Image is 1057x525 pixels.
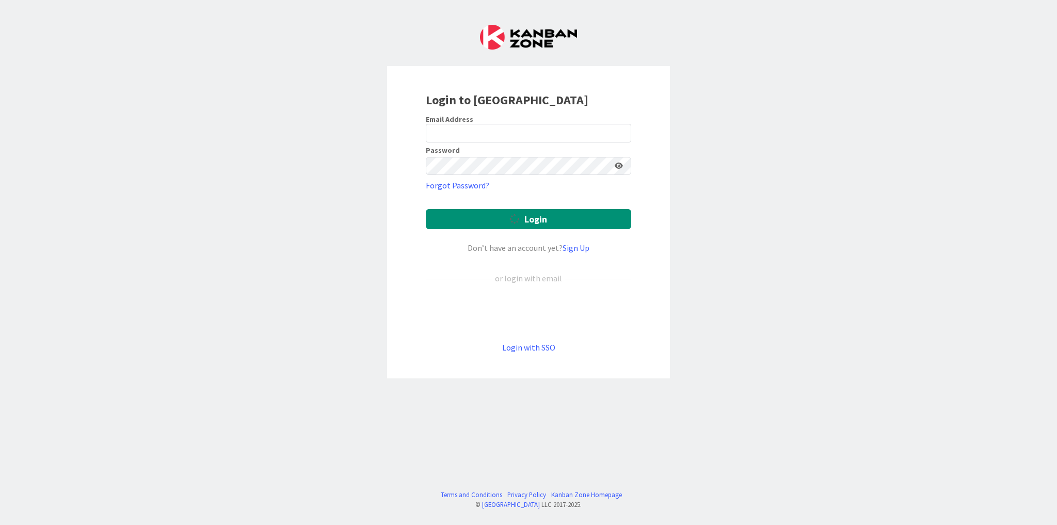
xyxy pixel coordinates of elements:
b: Login to [GEOGRAPHIC_DATA] [426,92,588,108]
a: Sign Up [563,243,589,253]
a: [GEOGRAPHIC_DATA] [482,500,540,508]
button: Login [426,209,631,229]
div: © LLC 2017- 2025 . [436,500,622,510]
div: or login with email [492,272,565,284]
label: Password [426,147,460,154]
a: Terms and Conditions [441,490,502,500]
a: Privacy Policy [507,490,546,500]
img: Kanban Zone [480,25,577,50]
iframe: Sign in with Google Button [421,301,636,324]
a: Kanban Zone Homepage [551,490,622,500]
a: Forgot Password? [426,179,489,192]
a: Login with SSO [502,342,555,353]
div: Don’t have an account yet? [426,242,631,254]
label: Email Address [426,115,473,124]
